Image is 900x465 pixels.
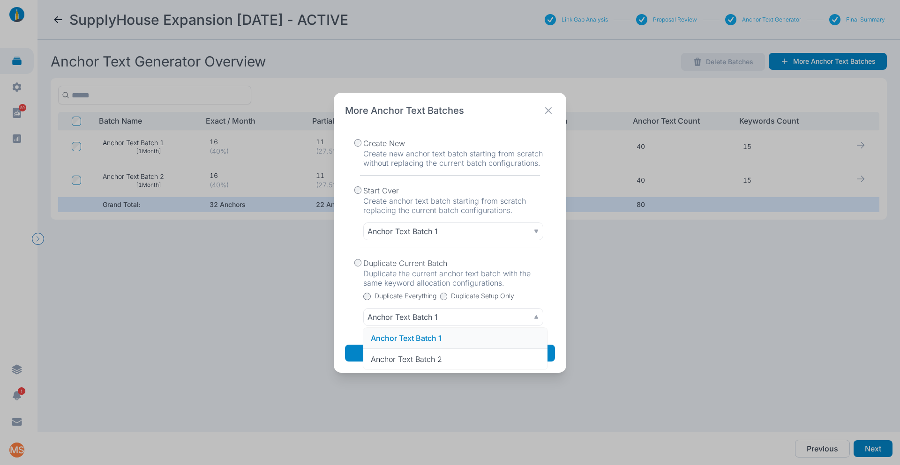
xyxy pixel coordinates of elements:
h3: Create New [363,138,547,149]
p: Anchor Text Batch 1 [367,312,438,322]
h3: Start Over [363,185,547,196]
h3: Duplicate Setup Only [451,291,514,301]
h2: More Anchor Text Batches [345,104,464,117]
p: Create anchor text batch starting from scratch replacing the current batch configurations. [363,196,547,215]
h3: Duplicate Everything [375,291,436,301]
p: Duplicate the current anchor text batch with the same keyword allocation configurations. [363,269,547,288]
button: Start New Batch [345,345,555,362]
p: Anchor Text Batch 1 [367,227,438,236]
h3: Duplicate Current Batch [363,258,547,269]
p: Anchor Text Batch 1 [371,333,540,343]
p: Create new anchor text batch starting from scratch without replacing the current batch configurat... [363,149,547,168]
p: Anchor Text Batch 2 [371,354,540,364]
